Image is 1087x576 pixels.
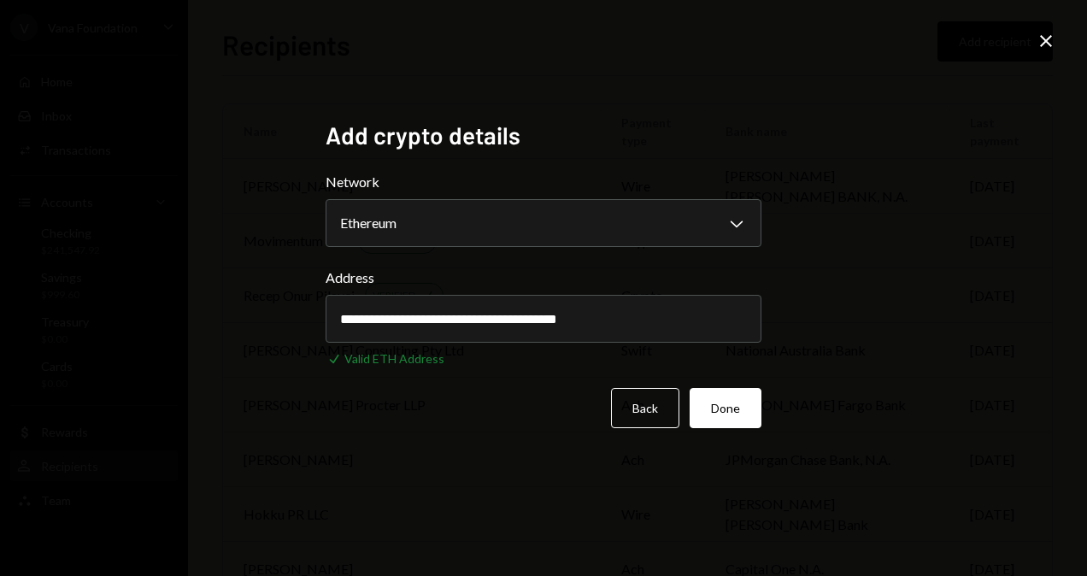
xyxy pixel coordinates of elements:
[326,267,761,288] label: Address
[690,388,761,428] button: Done
[326,119,761,152] h2: Add crypto details
[344,350,444,367] div: Valid ETH Address
[326,199,761,247] button: Network
[611,388,679,428] button: Back
[326,172,761,192] label: Network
